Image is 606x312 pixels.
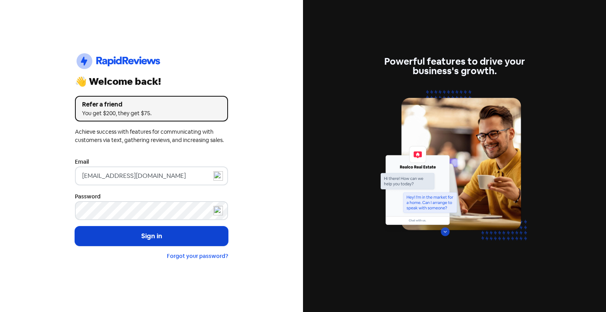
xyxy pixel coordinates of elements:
label: Password [75,192,101,201]
div: Refer a friend [82,100,221,109]
button: Sign in [75,226,228,246]
img: web-chat [378,85,531,255]
label: Email [75,158,89,166]
div: Powerful features to drive your business's growth. [378,57,531,76]
input: Enter your email address... [75,166,228,185]
div: You get $200, they get $75. [82,109,221,118]
img: npw-badge-icon-locked.svg [213,206,223,215]
img: npw-badge-icon-locked.svg [213,171,223,181]
div: Achieve success with features for communicating with customers via text, gathering reviews, and i... [75,128,228,144]
a: Forgot your password? [167,252,228,260]
div: 👋 Welcome back! [75,77,228,86]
